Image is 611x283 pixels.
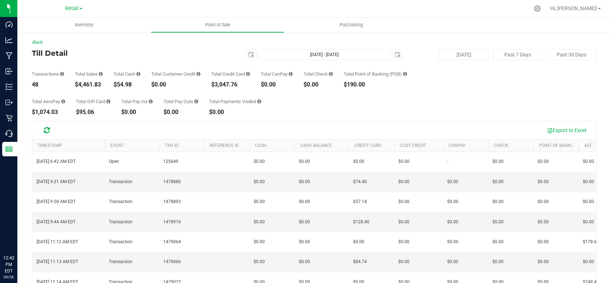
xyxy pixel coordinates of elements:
i: Sum of all successful, non-voided payment transaction amounts using gift card as the payment method. [106,99,110,104]
a: Point of Banking (POB) [539,143,590,148]
span: 1478893 [163,198,181,205]
div: Total Customer Credit [151,72,200,76]
span: $0.00 [538,258,549,265]
i: Sum of all successful, non-voided payment transaction amounts (excluding tips and transaction fee... [99,72,103,76]
span: $0.00 [447,238,458,245]
span: $0.00 [583,158,594,165]
span: Transaction [109,219,132,225]
div: $0.00 [164,109,198,115]
div: $54.98 [114,82,140,88]
inline-svg: Inbound [5,68,13,75]
inline-svg: Dashboard [5,21,13,28]
div: Total Pay Ins [121,99,153,104]
inline-svg: Analytics [5,37,13,44]
div: Total Check [304,72,333,76]
inline-svg: Outbound [5,99,13,106]
span: $0.00 [538,198,549,205]
span: $0.00 [538,158,549,165]
a: REFERENCE ID [210,143,239,148]
span: Transaction [109,178,132,185]
span: $74.40 [353,178,367,185]
div: Total CanPay [261,72,293,76]
span: select [393,50,403,60]
inline-svg: Manufacturing [5,52,13,59]
span: $0.00 [538,178,549,185]
span: [DATE] 11:13 AM EDT [37,258,78,265]
span: Transaction [109,258,132,265]
a: Cust Credit [400,143,426,148]
span: $0.00 [254,258,265,265]
a: CanPay [449,143,465,148]
span: Purchasing [330,22,373,28]
div: $0.00 [209,109,261,115]
span: $0.00 [254,219,265,225]
button: [DATE] [439,49,489,60]
span: Inventory [65,22,103,28]
a: Cash [255,143,267,148]
span: $0.00 [583,178,594,185]
span: $0.00 [447,178,458,185]
div: Total Payments Voided [209,99,261,104]
span: $0.00 [299,219,310,225]
span: $0.00 [254,178,265,185]
span: - [447,158,448,165]
span: $0.00 [492,198,504,205]
div: 48 [32,82,64,88]
i: Sum of all successful, non-voided cash payment transaction amounts (excluding tips and transactio... [136,72,140,76]
span: [DATE] 6:42 AM EDT [37,158,76,165]
div: Total Credit Card [211,72,250,76]
a: Back [32,40,43,45]
div: $0.00 [151,82,200,88]
span: $0.00 [299,238,310,245]
span: $0.00 [538,238,549,245]
div: Total Point of Banking (POB) [344,72,407,76]
div: $0.00 [261,82,293,88]
inline-svg: Retail [5,114,13,122]
span: $0.00 [492,258,504,265]
span: $84.74 [353,258,367,265]
span: $0.00 [299,178,310,185]
span: [DATE] 9:44 AM EDT [37,219,76,225]
button: Export to Excel [542,124,591,136]
div: $0.00 [304,82,333,88]
div: Transactions [32,72,64,76]
span: $0.00 [398,178,410,185]
i: Sum of all successful, non-voided AeroPay payment transaction amounts for all purchases in the da... [61,99,65,104]
span: $0.00 [254,238,265,245]
div: Total Gift Card [76,99,110,104]
a: Event [110,143,124,148]
p: 09/26 [3,274,14,280]
button: Past 7 Days [492,49,543,60]
a: Credit card [355,143,381,148]
span: $0.00 [398,238,410,245]
span: 1479066 [163,258,181,265]
span: $0.00 [398,258,410,265]
span: [DATE] 9:28 AM EDT [37,198,76,205]
span: $0.00 [447,219,458,225]
div: $0.00 [121,109,153,115]
a: Purchasing [284,17,418,33]
span: Hi, [PERSON_NAME]! [550,5,597,11]
a: Check [494,143,508,148]
button: Past 30 Days [546,49,597,60]
span: select [246,50,256,60]
div: $1,074.03 [32,109,65,115]
inline-svg: Call Center [5,130,13,137]
div: Total Cash [114,72,140,76]
span: $0.00 [492,238,504,245]
div: Total Pay Outs [164,99,198,104]
a: Inventory [17,17,151,33]
div: $3,047.76 [211,82,250,88]
span: $0.00 [299,158,310,165]
div: Manage settings [533,5,542,12]
a: TXN ID [165,143,178,148]
inline-svg: Inventory [5,83,13,90]
span: $0.00 [353,238,364,245]
span: $0.00 [583,219,594,225]
span: $0.00 [583,258,594,265]
span: $178.69 [583,238,599,245]
span: 1478880 [163,178,181,185]
i: Sum of all successful, non-voided payment transaction amounts using check as the payment method. [329,72,333,76]
span: 1478916 [163,219,181,225]
div: $95.06 [76,109,110,115]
